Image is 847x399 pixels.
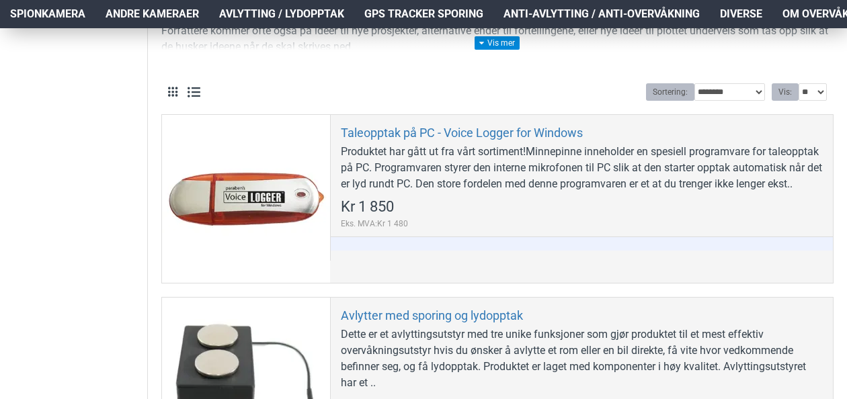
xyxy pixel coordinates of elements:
span: GPS Tracker Sporing [364,6,483,22]
a: Avlytter med sporing og lydopptak [341,308,523,323]
div: Dette er et avlyttingsutstyr med tre unike funksjoner som gjør produktet til et mest effektiv ove... [341,326,823,391]
span: Anti-avlytting / Anti-overvåkning [503,6,700,22]
label: Sortering: [646,83,694,101]
span: Eks. MVA:Kr 1 480 [341,218,408,230]
span: Avlytting / Lydopptak [219,6,344,22]
span: Diverse [720,6,762,22]
div: Produktet har gått ut fra vårt sortiment!Minnepinne inneholder en spesiell programvare for taleop... [341,144,823,192]
a: Taleopptak på PC - Voice Logger for Windows [341,125,583,140]
span: Spionkamera [10,6,85,22]
span: Andre kameraer [106,6,199,22]
a: Taleopptak på PC - Voice Logger for Windows Taleopptak på PC - Voice Logger for Windows [162,115,330,283]
span: Kr 1 850 [341,199,394,214]
label: Vis: [772,83,799,101]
